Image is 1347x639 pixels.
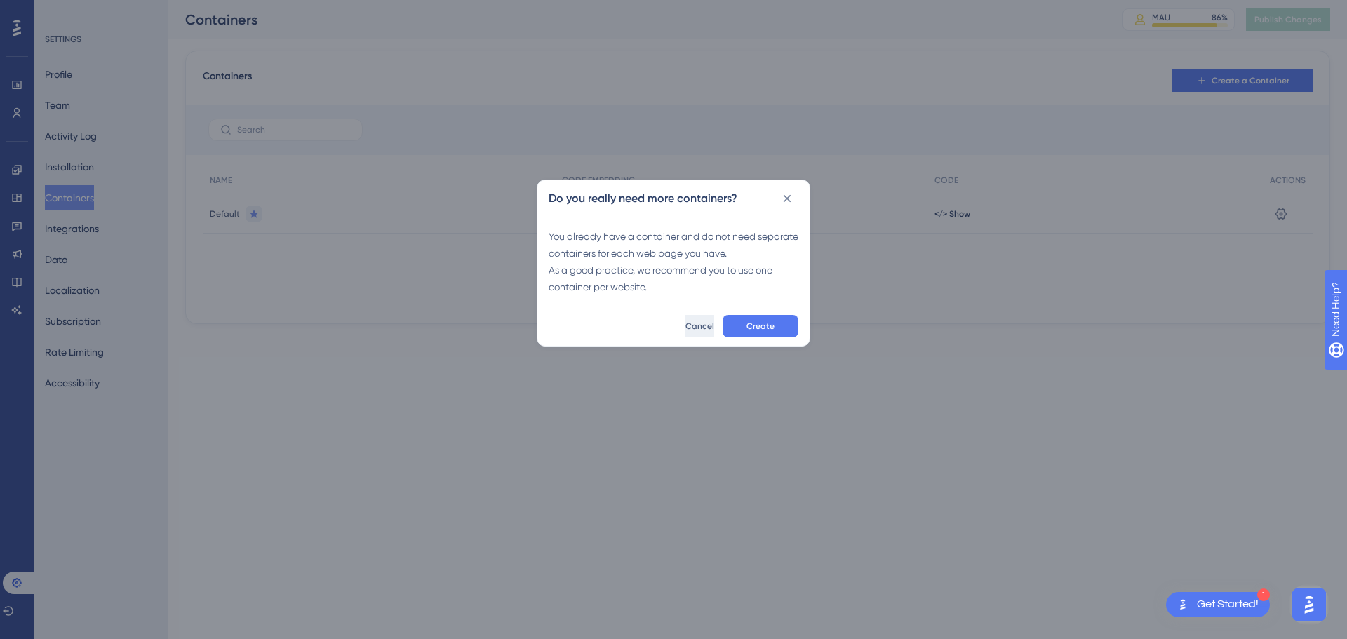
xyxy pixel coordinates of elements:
[549,190,737,207] h2: Do you really need more containers?
[1174,596,1191,613] img: launcher-image-alternative-text
[549,228,798,295] div: You already have a container and do not need separate containers for each web page you have. As a...
[1197,597,1259,612] div: Get Started!
[685,321,714,332] span: Cancel
[1166,592,1270,617] div: Open Get Started! checklist, remaining modules: 1
[33,4,88,20] span: Need Help?
[1288,584,1330,626] iframe: UserGuiding AI Assistant Launcher
[746,321,775,332] span: Create
[1257,588,1270,601] div: 1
